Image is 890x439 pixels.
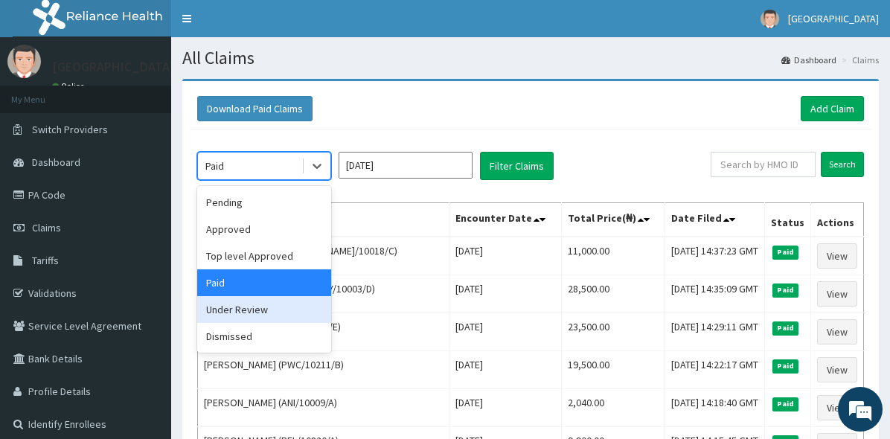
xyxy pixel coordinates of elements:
[810,203,863,237] th: Actions
[561,389,665,427] td: 2,040.00
[197,323,331,350] div: Dismissed
[449,203,561,237] th: Encounter Date
[772,246,799,259] span: Paid
[772,321,799,335] span: Paid
[197,189,331,216] div: Pending
[817,243,857,269] a: View
[52,60,175,74] p: [GEOGRAPHIC_DATA]
[817,357,857,382] a: View
[449,237,561,275] td: [DATE]
[449,351,561,389] td: [DATE]
[821,152,864,177] input: Search
[561,237,665,275] td: 11,000.00
[817,395,857,420] a: View
[86,127,205,278] span: We're online!
[665,389,764,427] td: [DATE] 14:18:40 GMT
[52,81,88,92] a: Online
[761,10,779,28] img: User Image
[711,152,816,177] input: Search by HMO ID
[817,281,857,307] a: View
[32,254,59,267] span: Tariffs
[665,351,764,389] td: [DATE] 14:22:17 GMT
[197,296,331,323] div: Under Review
[7,286,284,339] textarea: Type your message and hit 'Enter'
[772,359,799,373] span: Paid
[32,156,80,169] span: Dashboard
[561,275,665,313] td: 28,500.00
[449,313,561,351] td: [DATE]
[449,275,561,313] td: [DATE]
[772,283,799,297] span: Paid
[788,12,879,25] span: [GEOGRAPHIC_DATA]
[32,221,61,234] span: Claims
[561,313,665,351] td: 23,500.00
[197,243,331,269] div: Top level Approved
[77,83,250,103] div: Chat with us now
[449,389,561,427] td: [DATE]
[561,203,665,237] th: Total Price(₦)
[198,351,449,389] td: [PERSON_NAME] (PWC/10211/B)
[480,152,554,180] button: Filter Claims
[197,269,331,296] div: Paid
[772,397,799,411] span: Paid
[665,313,764,351] td: [DATE] 14:29:11 GMT
[32,123,108,136] span: Switch Providers
[198,389,449,427] td: [PERSON_NAME] (ANI/10009/A)
[7,45,41,78] img: User Image
[817,319,857,345] a: View
[781,54,836,66] a: Dashboard
[28,74,60,112] img: d_794563401_company_1708531726252_794563401
[665,275,764,313] td: [DATE] 14:35:09 GMT
[665,203,764,237] th: Date Filed
[838,54,879,66] li: Claims
[339,152,473,179] input: Select Month and Year
[764,203,810,237] th: Status
[197,96,313,121] button: Download Paid Claims
[561,351,665,389] td: 19,500.00
[665,237,764,275] td: [DATE] 14:37:23 GMT
[197,216,331,243] div: Approved
[244,7,280,43] div: Minimize live chat window
[801,96,864,121] a: Add Claim
[205,158,224,173] div: Paid
[182,48,879,68] h1: All Claims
